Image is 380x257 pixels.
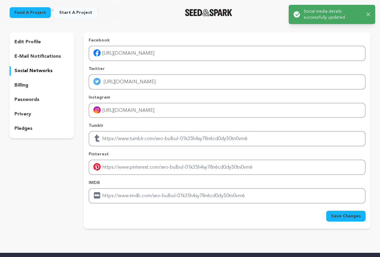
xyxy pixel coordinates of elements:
[185,9,232,16] img: Seed&Spark Logo Dark Mode
[93,49,101,57] img: facebook-mobile.svg
[14,96,39,103] p: passwords
[54,7,97,18] a: Start a project
[89,160,366,175] input: Enter pinterest profile link
[10,66,74,76] button: social networks
[89,151,366,157] p: Pinterest
[14,125,32,132] p: pledges
[89,94,366,100] p: Instagram
[93,106,101,114] img: instagram-mobile.svg
[185,9,232,16] a: Seed&Spark Homepage
[10,52,74,61] button: e-mail notifications
[14,67,53,75] p: social networks
[89,180,366,186] p: IMDB
[326,211,366,222] button: Save Changes
[14,38,41,46] p: edit profile
[89,103,366,118] input: Enter instagram handle link
[10,124,74,133] button: pledges
[10,109,74,119] button: privacy
[89,37,366,43] p: Facebook
[14,82,28,89] p: billing
[89,131,366,146] input: Enter tubmlr profile link
[89,66,366,72] p: Twitter
[304,8,362,20] p: Social media details successfully updated
[10,95,74,105] button: passwords
[89,46,366,61] input: Enter facebook profile link
[93,135,101,142] img: tumblr.svg
[10,7,51,18] a: Fund a project
[93,192,101,199] img: imdb.svg
[93,163,101,170] img: pinterest-mobile.svg
[10,37,74,47] button: edit profile
[14,53,61,60] p: e-mail notifications
[89,123,366,129] p: Tumblr
[14,111,31,118] p: privacy
[93,78,101,85] img: twitter-mobile.svg
[89,74,366,90] input: Enter twitter profile link
[331,213,361,219] span: Save Changes
[89,188,366,203] input: Enter IMDB profile link
[10,81,74,90] button: billing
